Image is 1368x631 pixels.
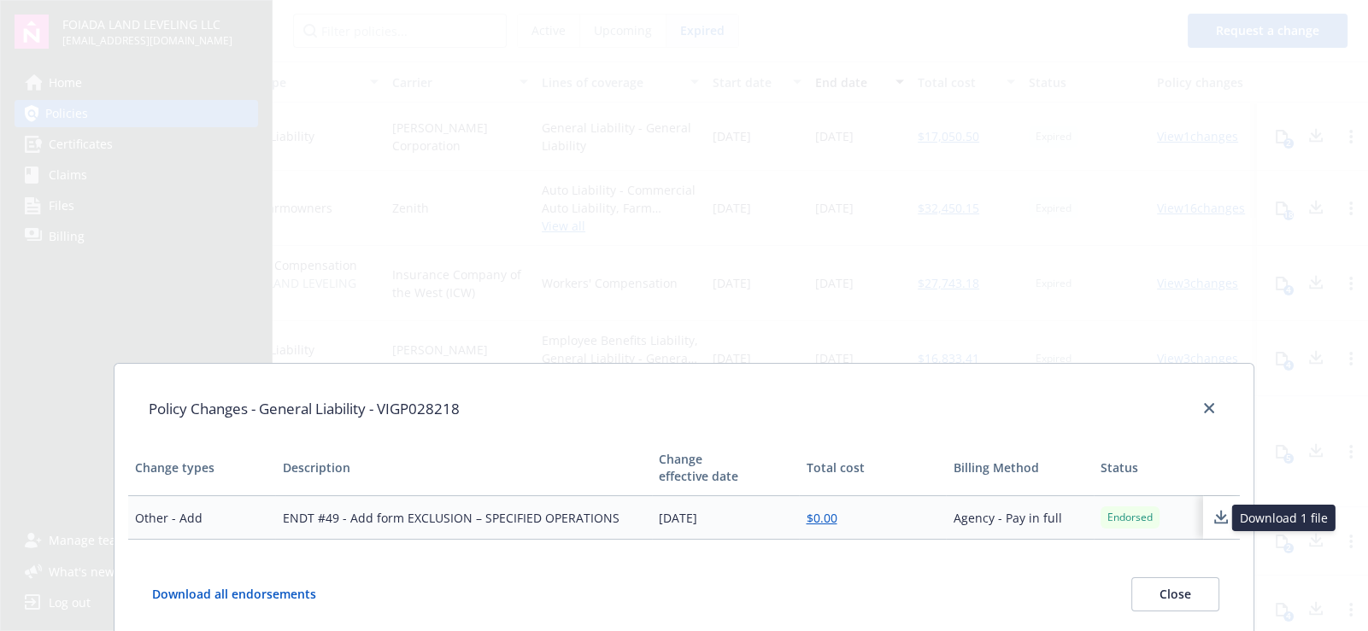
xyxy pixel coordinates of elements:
th: Status [1094,441,1203,496]
button: Download all endorsements [149,577,343,611]
a: close [1199,398,1219,418]
th: Description [275,441,652,496]
th: Total cost [799,441,946,496]
td: [DATE] [652,496,799,540]
a: $0.00 [806,510,837,526]
td: Agency - Pay in full [946,496,1093,540]
div: Download 1 file [1232,505,1336,531]
td: ENDT #49 - Add form EXCLUSION – SPECIFIED OPERATIONS [275,496,652,540]
th: Change [652,441,799,496]
button: Close [1131,577,1219,611]
div: effective date [659,468,792,485]
h1: Policy Changes - General Liability - VIGP028218 [149,398,460,420]
th: Change types [128,441,275,496]
td: Other - Add [128,496,275,540]
th: Billing Method [946,441,1093,496]
span: Endorsed [1107,510,1153,525]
